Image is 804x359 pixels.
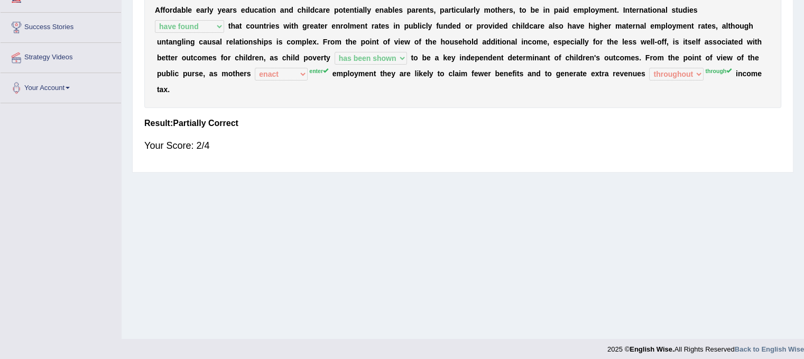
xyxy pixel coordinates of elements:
[604,22,608,30] b: e
[474,6,476,14] b: l
[422,6,427,14] b: n
[255,22,260,30] b: u
[502,6,506,14] b: e
[711,22,716,30] b: s
[407,6,412,14] b: p
[253,38,257,46] b: s
[254,6,258,14] b: c
[343,6,346,14] b: t
[314,22,318,30] b: a
[199,38,203,46] b: c
[334,6,339,14] b: p
[503,22,508,30] b: d
[216,38,220,46] b: a
[203,38,207,46] b: a
[235,38,239,46] b: a
[418,22,420,30] b: l
[533,22,538,30] b: a
[196,6,200,14] b: e
[330,38,335,46] b: o
[336,22,340,30] b: n
[307,22,310,30] b: r
[310,6,315,14] b: d
[343,22,348,30] b: o
[465,22,470,30] b: o
[346,38,348,46] b: t
[640,22,644,30] b: a
[643,6,648,14] b: a
[633,22,635,30] b: r
[580,22,585,30] b: e
[559,22,563,30] b: o
[614,6,617,14] b: t
[639,6,644,14] b: n
[427,6,430,14] b: t
[691,22,694,30] b: t
[160,6,163,14] b: f
[323,38,328,46] b: F
[365,22,367,30] b: t
[172,6,177,14] b: d
[348,22,350,30] b: l
[648,6,650,14] b: t
[385,22,390,30] b: s
[608,22,611,30] b: r
[245,6,250,14] b: d
[740,22,744,30] b: u
[495,6,497,14] b: t
[529,22,533,30] b: c
[200,6,205,14] b: a
[184,38,186,46] b: i
[230,22,235,30] b: h
[493,22,495,30] b: i
[221,6,226,14] b: e
[365,6,367,14] b: l
[707,22,711,30] b: e
[565,6,569,14] b: d
[632,6,636,14] b: e
[375,6,380,14] b: e
[735,345,804,353] a: Back to English Wise
[235,22,239,30] b: a
[265,6,267,14] b: i
[326,6,330,14] b: e
[388,6,393,14] b: b
[524,22,529,30] b: d
[588,22,593,30] b: h
[177,38,182,46] b: g
[683,22,687,30] b: e
[549,22,553,30] b: a
[652,6,657,14] b: o
[481,22,484,30] b: r
[506,6,509,14] b: r
[748,22,753,30] b: h
[280,6,284,14] b: a
[204,6,207,14] b: r
[289,22,291,30] b: i
[302,38,307,46] b: p
[657,6,661,14] b: n
[335,38,341,46] b: m
[543,6,545,14] b: i
[445,6,449,14] b: a
[248,38,253,46] b: n
[188,6,192,14] b: e
[291,38,295,46] b: o
[698,22,700,30] b: r
[497,6,502,14] b: h
[448,6,451,14] b: r
[287,38,291,46] b: c
[271,22,275,30] b: e
[701,22,705,30] b: a
[595,6,599,14] b: y
[650,22,654,30] b: e
[170,6,172,14] b: r
[233,38,235,46] b: l
[671,6,676,14] b: s
[275,22,280,30] b: s
[186,6,188,14] b: l
[301,6,306,14] b: h
[325,22,327,30] b: r
[289,6,293,14] b: d
[228,22,231,30] b: t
